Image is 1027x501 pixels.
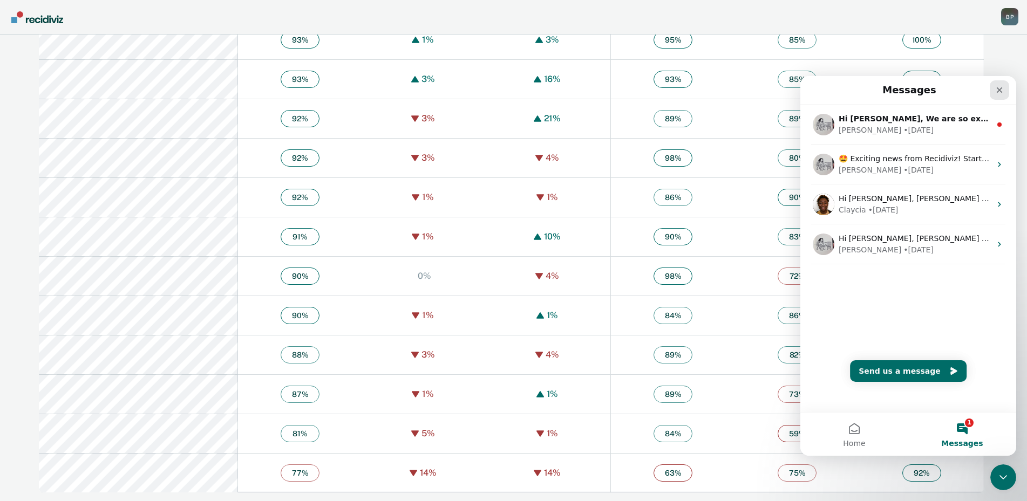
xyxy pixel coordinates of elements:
img: Profile image for Kim [12,157,34,179]
button: Messages [108,337,216,380]
span: 73 % [778,386,817,403]
div: [PERSON_NAME] [38,168,101,180]
div: 1% [419,192,437,202]
span: Messages [141,363,182,371]
span: 92 % [281,189,319,206]
span: 92 % [281,110,319,127]
div: B P [1001,8,1018,25]
iframe: Intercom live chat [800,76,1016,456]
span: 95 % [654,31,692,49]
div: 4% [543,349,562,360]
iframe: Intercom live chat [990,464,1016,490]
div: 3% [419,349,438,360]
div: Claycia [38,128,66,140]
span: 93 % [654,71,692,88]
span: Home [43,363,65,371]
span: 75 % [778,464,817,482]
span: 86 % [654,189,692,206]
span: 85 % [778,31,817,49]
div: 14% [417,468,440,478]
span: 89 % [778,110,817,127]
div: 4% [543,153,562,163]
div: 1% [544,428,561,438]
span: 100 % [902,71,941,88]
button: Send us a message [50,284,166,306]
span: 93 % [281,71,319,88]
span: 100 % [902,31,941,49]
span: 82 % [778,346,817,363]
div: 1% [419,310,437,320]
span: 59 % [778,425,817,442]
div: 21% [541,113,564,123]
div: 4% [543,271,562,281]
div: 1% [419,35,437,45]
span: 90 % [778,189,817,206]
span: 90 % [281,267,319,285]
span: 85 % [778,71,817,88]
div: 16% [541,74,564,84]
span: 72 % [778,267,817,285]
span: 86 % [778,307,817,324]
div: 3% [543,35,562,45]
span: 92 % [281,149,319,167]
div: 1% [544,192,561,202]
div: [PERSON_NAME] [38,88,101,100]
div: 3% [419,153,438,163]
button: Profile dropdown button [1001,8,1018,25]
span: 83 % [778,228,817,245]
span: 91 % [281,228,319,245]
span: 87 % [281,386,319,403]
span: 90 % [281,307,319,324]
span: 98 % [654,267,692,285]
span: 80 % [778,149,817,167]
span: 88 % [281,346,319,363]
span: 89 % [654,110,692,127]
img: Profile image for Claycia [12,118,34,139]
span: 84 % [654,307,692,324]
span: 77 % [281,464,319,482]
div: 1% [419,389,437,399]
img: Recidiviz [11,11,63,23]
div: • [DATE] [68,128,98,140]
div: • [DATE] [103,168,133,180]
span: 93 % [281,31,319,49]
div: 3% [419,113,438,123]
span: 98 % [654,149,692,167]
div: 1% [544,310,561,320]
span: 89 % [654,386,692,403]
div: 1% [544,389,561,399]
div: • [DATE] [103,88,133,100]
div: 0% [415,271,434,281]
div: 1% [419,231,437,242]
span: 🤩 Exciting news from Recidiviz! Starting [DATE] if a client is marked in ATLAS (in employment his... [38,78,910,87]
div: 5% [419,428,438,438]
div: 14% [541,468,564,478]
div: 3% [419,74,438,84]
span: 63 % [654,464,692,482]
div: 10% [541,231,564,242]
span: 90 % [654,228,692,245]
span: 89 % [654,346,692,363]
span: 92 % [902,464,941,482]
span: 81 % [281,425,319,442]
span: 84 % [654,425,692,442]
